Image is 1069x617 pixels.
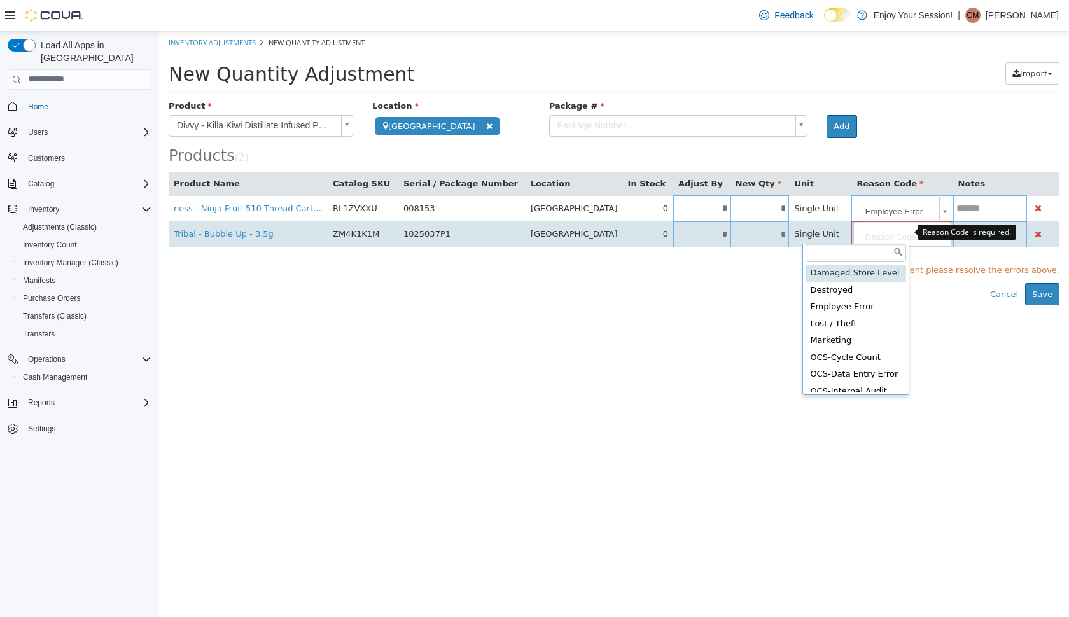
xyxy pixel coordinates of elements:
button: Operations [3,350,157,368]
span: Transfers [18,326,151,342]
span: Transfers (Classic) [18,308,151,324]
span: Inventory [28,204,59,214]
a: Cash Management [18,370,92,385]
a: Customers [23,151,70,166]
button: Adjustments (Classic) [13,218,157,236]
button: Inventory [23,202,64,217]
span: Users [28,127,48,137]
button: Customers [3,149,157,167]
span: Load All Apps in [GEOGRAPHIC_DATA] [36,39,151,64]
a: Transfers (Classic) [18,308,92,324]
button: Transfers (Classic) [13,307,157,325]
span: Cash Management [18,370,151,385]
p: [PERSON_NAME] [986,8,1059,23]
button: Reports [3,394,157,412]
button: Operations [23,352,71,367]
div: Employee Error [646,267,747,284]
a: Home [23,99,53,114]
button: Transfers [13,325,157,343]
span: Users [23,125,151,140]
span: Operations [23,352,151,367]
button: Inventory Count [13,236,157,254]
span: Inventory Manager (Classic) [18,255,151,270]
button: Settings [3,419,157,438]
button: Catalog [23,176,59,191]
span: Settings [28,424,55,434]
span: Reports [23,395,151,410]
div: OCS-Internal Audit [646,352,747,369]
input: Dark Mode [824,8,851,22]
span: Feedback [774,9,813,22]
div: Damaged Store Level [646,233,747,251]
span: Reports [28,398,55,408]
button: Users [3,123,157,141]
button: Manifests [13,272,157,289]
span: Customers [28,153,65,163]
span: Adjustments (Classic) [23,222,97,232]
span: Operations [28,354,66,364]
a: Feedback [754,3,818,28]
span: Transfers (Classic) [23,311,87,321]
a: Inventory Count [18,237,82,253]
button: Cash Management [13,368,157,386]
span: Customers [23,150,151,166]
div: Lost / Theft [646,284,747,302]
span: Inventory Manager (Classic) [23,258,118,268]
a: Settings [23,421,60,436]
span: Inventory Count [23,240,77,250]
span: Home [28,102,48,112]
span: Cash Management [23,372,87,382]
div: Destroyed [646,251,747,268]
span: Catalog [23,176,151,191]
button: Home [3,97,157,116]
span: Catalog [28,179,54,189]
button: Inventory [3,200,157,218]
span: Inventory Count [18,237,151,253]
span: Inventory [23,202,151,217]
span: Home [23,99,151,114]
div: Christina Mitchell [965,8,981,23]
span: Adjustments (Classic) [18,219,151,235]
img: Cova [25,9,83,22]
span: Settings [23,420,151,436]
button: Users [23,125,53,140]
a: Inventory Manager (Classic) [18,255,123,270]
span: Transfers [23,329,55,339]
span: Purchase Orders [23,293,81,303]
a: Purchase Orders [18,291,86,306]
a: Adjustments (Classic) [18,219,102,235]
button: Purchase Orders [13,289,157,307]
p: | [958,8,960,23]
button: Inventory Manager (Classic) [13,254,157,272]
p: Enjoy Your Session! [874,8,953,23]
span: CM [967,8,979,23]
div: OCS-Cycle Count [646,318,747,335]
nav: Complex example [8,92,151,471]
button: Reports [23,395,60,410]
a: Transfers [18,326,60,342]
div: Marketing [646,301,747,318]
span: Purchase Orders [18,291,151,306]
div: OCS-Data Entry Error [646,335,747,352]
button: Catalog [3,175,157,193]
span: Manifests [23,275,55,286]
span: Manifests [18,273,151,288]
a: Manifests [18,273,60,288]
